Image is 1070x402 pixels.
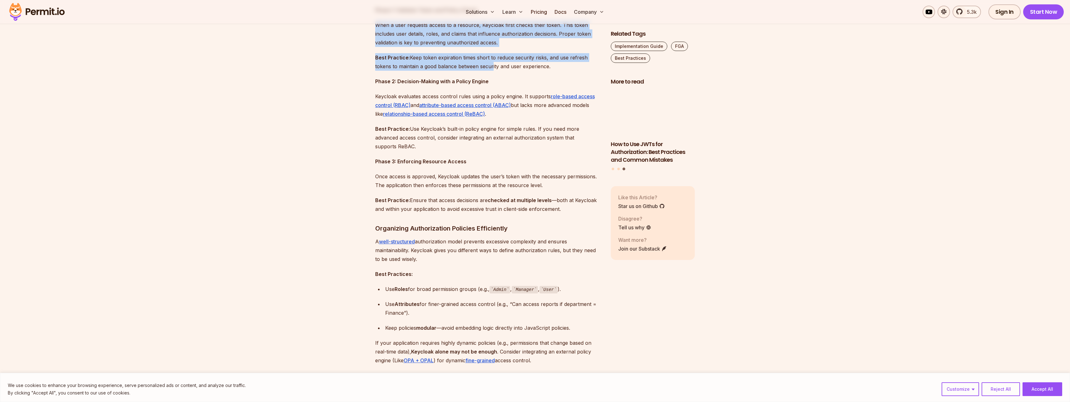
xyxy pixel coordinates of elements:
code: Admin [490,286,510,293]
button: Go to slide 3 [623,168,625,170]
p: Want more? [618,236,667,244]
button: Go to slide 2 [617,168,620,170]
p: A authorization model prevents excessive complexity and ensures maintainability. Keycloak gives y... [375,237,601,263]
a: Implementation Guide [611,42,667,51]
strong: modular [416,325,436,331]
button: Reject All [982,382,1020,396]
a: Start Now [1023,4,1064,19]
div: Use for broad permission groups (e.g., , , ). [385,285,601,294]
a: Pricing [528,6,550,18]
button: Learn [500,6,526,18]
code: User [540,286,558,293]
span: 5.3k [963,8,977,16]
div: Use for finer-grained access control (e.g., “Can access reports if department = Finance”). [385,300,601,317]
a: 5.3k [953,6,981,18]
p: Disagree? [618,215,651,222]
a: Docs [552,6,569,18]
a: well-structured [379,238,415,245]
p: Keep token expiration times short to reduce security risks, and use refresh tokens to maintain a ... [375,53,601,71]
a: Tell us why [618,224,651,231]
li: 3 of 3 [611,89,695,164]
strong: Best Practices: [375,271,413,277]
a: FGA [671,42,688,51]
p: Keycloak evaluates access control rules using a policy engine. It supports and but lacks more adv... [375,92,601,118]
img: How to Use JWTs for Authorization: Best Practices and Common Mistakes [611,89,695,137]
a: Best Practices [611,53,650,63]
strong: Attributes [395,301,420,307]
button: Solutions [463,6,497,18]
p: Once access is approved, Keycloak updates the user’s token with the necessary permissions. The ap... [375,172,601,190]
p: Like this Article? [618,194,665,201]
strong: checked at multiple levels [488,197,552,203]
h2: Related Tags [611,30,695,38]
a: Join our Substack [618,245,667,252]
button: Go to slide 1 [612,168,614,170]
strong: Roles [395,286,408,292]
img: Permit logo [6,1,67,23]
h2: More to read [611,78,695,86]
p: By clicking "Accept All", you consent to our use of cookies. [8,389,246,397]
p: We use cookies to enhance your browsing experience, serve personalized ads or content, and analyz... [8,382,246,389]
strong: Best Practice: [375,54,410,61]
a: relationship-based access control (ReBAC) [383,111,485,117]
a: OPA + OPAL [404,357,434,364]
strong: Best Practice: [375,197,410,203]
p: Ensure that access decisions are —both at Keycloak and within your application to avoid excessive... [375,196,601,213]
h3: Organizing Authorization Policies Efficiently [375,223,601,233]
a: fine-grained [465,357,495,364]
div: Posts [611,89,695,171]
button: Accept All [1023,382,1062,396]
strong: Phase 2: Decision-Making with a Policy Engine [375,78,489,84]
p: When a user requests access to a resource, Keycloak first checks their token. This token includes... [375,21,601,47]
a: Star us on Github [618,202,665,210]
button: Company [571,6,607,18]
a: How to Use JWTs for Authorization: Best Practices and Common MistakesHow to Use JWTs for Authoriz... [611,89,695,164]
button: Customize [942,382,979,396]
p: Use Keycloak’s built-in policy engine for simple rules. If you need more advanced access control,... [375,125,601,151]
code: Manager [512,286,538,293]
p: If your application requires highly dynamic policies (e.g., permissions that change based on real... [375,338,601,365]
strong: Keycloak alone may not be enough [411,349,497,355]
a: role-based access control (RBAC) [375,93,595,108]
strong: Phase 3: Enforcing Resource Access [375,158,466,165]
div: Keep policies —avoid embedding logic directly into JavaScript policies. [385,323,601,332]
strong: Best Practice: [375,126,410,132]
h3: How to Use JWTs for Authorization: Best Practices and Common Mistakes [611,140,695,164]
a: attribute-based access control (ABAC) [419,102,511,108]
a: Sign In [988,4,1021,19]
